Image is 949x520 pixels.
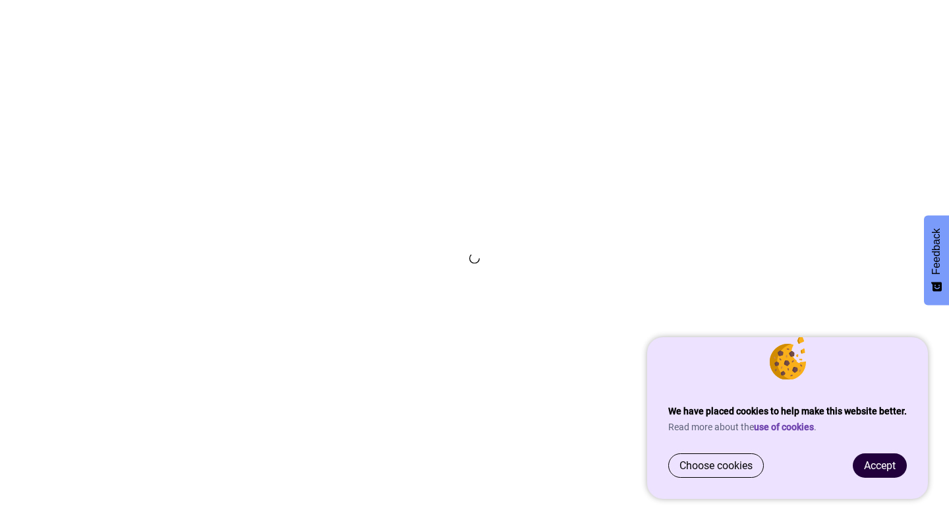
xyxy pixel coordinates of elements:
span: Accept [864,459,896,472]
a: Accept [853,454,906,477]
span: Choose cookies [679,459,753,472]
p: Read more about the . [668,422,907,432]
button: Feedback - Show survey [924,215,949,305]
a: use of cookies [754,422,814,432]
a: Choose cookies [669,454,763,477]
strong: We have placed cookies to help make this website better. [668,406,907,416]
span: Feedback [931,228,942,275]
